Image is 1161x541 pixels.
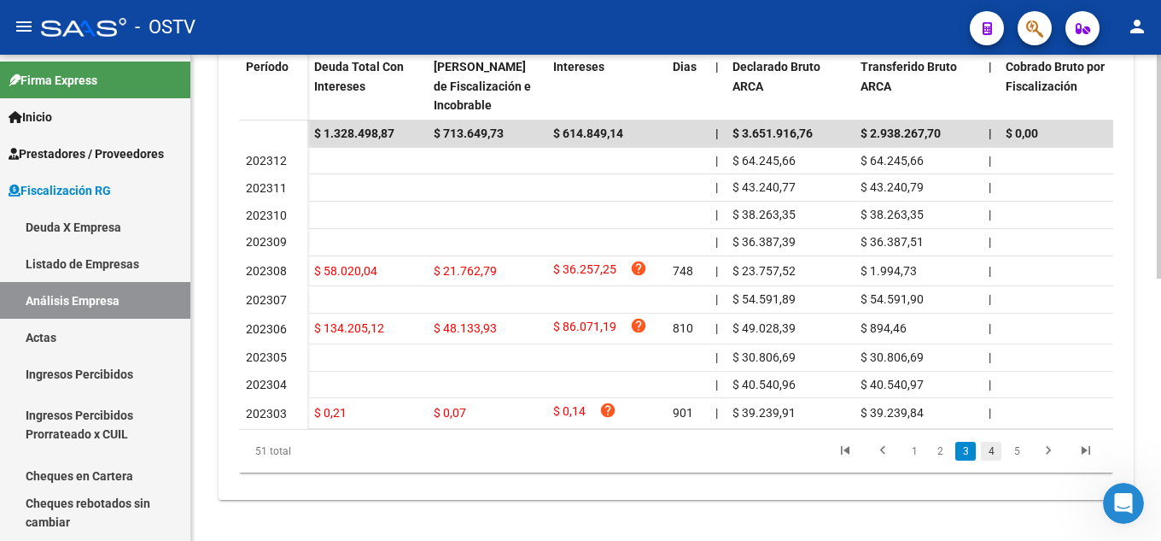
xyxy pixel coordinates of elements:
[246,264,287,278] span: 202308
[553,260,616,283] span: $ 36.257,25
[978,437,1004,466] li: page 4
[861,208,924,221] span: $ 38.263,35
[904,442,925,461] a: 1
[901,437,927,466] li: page 1
[630,317,647,334] i: help
[307,49,427,124] datatable-header-cell: Deuda Total Con Intereses
[1070,442,1102,461] a: go to last page
[1006,60,1105,93] span: Cobrado Bruto por Fiscalización
[989,292,991,306] span: |
[861,264,917,278] span: $ 1.994,73
[715,292,718,306] span: |
[715,350,718,364] span: |
[732,208,796,221] span: $ 38.263,35
[135,9,195,46] span: - OSTV
[239,49,307,121] datatable-header-cell: Período
[829,442,861,461] a: go to first page
[715,154,718,168] span: |
[553,126,623,140] span: $ 614.849,14
[999,49,1127,124] datatable-header-cell: Cobrado Bruto por Fiscalización
[246,350,287,364] span: 202305
[434,126,504,140] span: $ 713.649,73
[434,406,466,420] span: $ 0,07
[732,264,796,278] span: $ 23.757,52
[709,49,726,124] datatable-header-cell: |
[553,402,586,425] span: $ 0,14
[553,317,616,340] span: $ 86.071,19
[981,442,1001,461] a: 4
[861,126,941,140] span: $ 2.938.267,70
[861,60,957,93] span: Transferido Bruto ARCA
[314,264,377,278] span: $ 58.020,04
[630,260,647,277] i: help
[666,49,709,124] datatable-header-cell: Dias
[955,442,976,461] a: 3
[246,154,287,168] span: 202312
[726,49,854,124] datatable-header-cell: Declarado Bruto ARCA
[9,71,97,90] span: Firma Express
[927,437,953,466] li: page 2
[246,209,287,222] span: 202310
[673,60,697,74] span: Dias
[427,49,546,124] datatable-header-cell: Deuda Bruta Neto de Fiscalización e Incobrable
[732,60,820,93] span: Declarado Bruto ARCA
[989,126,992,140] span: |
[14,16,34,37] mat-icon: menu
[546,49,666,124] datatable-header-cell: Intereses
[673,321,693,335] span: 810
[1006,442,1027,461] a: 5
[673,406,693,420] span: 901
[866,442,899,461] a: go to previous page
[434,321,497,335] span: $ 48.133,93
[314,126,394,140] span: $ 1.328.498,87
[314,321,384,335] span: $ 134.205,12
[246,181,287,195] span: 202311
[715,406,718,420] span: |
[989,235,991,249] span: |
[861,406,924,420] span: $ 39.239,84
[989,406,991,420] span: |
[989,378,991,391] span: |
[861,235,924,249] span: $ 36.387,51
[989,60,992,74] span: |
[715,321,718,335] span: |
[314,406,347,420] span: $ 0,21
[732,406,796,420] span: $ 39.239,91
[553,60,604,74] span: Intereses
[9,181,111,200] span: Fiscalización RG
[989,208,991,221] span: |
[861,154,924,168] span: $ 64.245,66
[732,378,796,391] span: $ 40.540,96
[989,180,991,194] span: |
[246,60,289,74] span: Período
[246,293,287,307] span: 202307
[732,321,796,335] span: $ 49.028,39
[861,180,924,194] span: $ 43.240,79
[732,154,796,168] span: $ 64.245,66
[861,378,924,391] span: $ 40.540,97
[434,264,497,278] span: $ 21.762,79
[989,321,991,335] span: |
[715,235,718,249] span: |
[246,378,287,391] span: 202304
[930,442,950,461] a: 2
[1127,16,1147,37] mat-icon: person
[599,402,616,419] i: help
[982,49,999,124] datatable-header-cell: |
[715,126,719,140] span: |
[953,437,978,466] li: page 3
[989,350,991,364] span: |
[715,180,718,194] span: |
[854,49,982,124] datatable-header-cell: Transferido Bruto ARCA
[673,264,693,278] span: 748
[1032,442,1065,461] a: go to next page
[732,292,796,306] span: $ 54.591,89
[715,378,718,391] span: |
[1006,126,1038,140] span: $ 0,00
[1004,437,1030,466] li: page 5
[9,144,164,163] span: Prestadores / Proveedores
[732,235,796,249] span: $ 36.387,39
[434,60,531,113] span: [PERSON_NAME] de Fiscalización e Incobrable
[861,292,924,306] span: $ 54.591,90
[989,264,991,278] span: |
